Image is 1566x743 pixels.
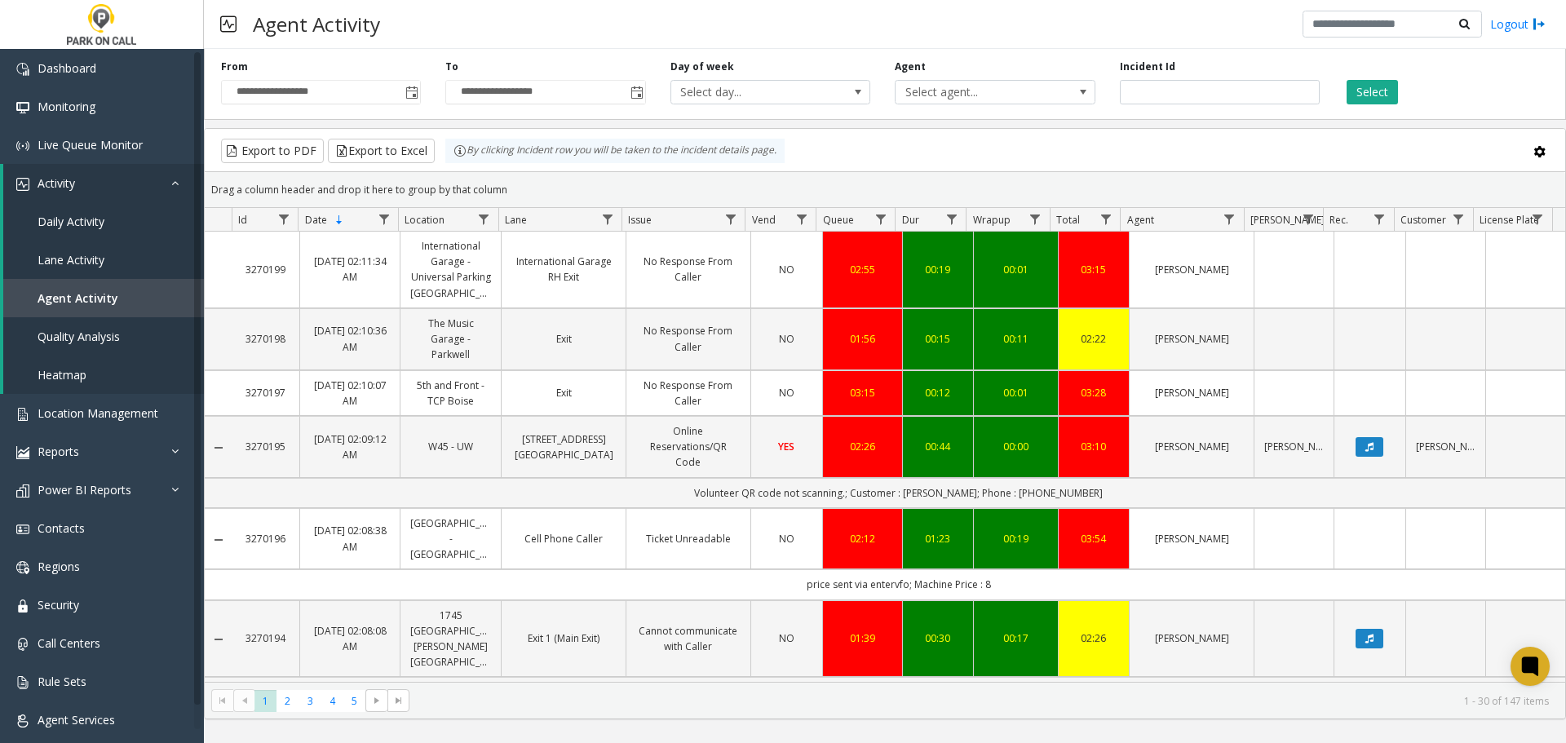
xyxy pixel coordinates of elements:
span: Total [1056,213,1080,227]
a: [DATE] 02:11:34 AM [310,254,391,285]
a: Lane Activity [3,241,204,279]
a: Exit [511,385,616,400]
button: Export to Excel [328,139,435,163]
img: 'icon' [16,599,29,613]
img: 'icon' [16,638,29,651]
span: Agent [1127,213,1154,227]
a: [DATE] 02:09:12 AM [310,431,391,462]
a: No Response From Caller [636,378,741,409]
a: 02:26 [833,439,892,454]
span: Power BI Reports [38,482,131,498]
span: Page 5 [343,690,365,712]
img: 'icon' [16,408,29,421]
div: By clicking Incident row you will be taken to the incident details page. [445,139,785,163]
a: Lane Filter Menu [596,208,618,230]
span: Live Queue Monitor [38,137,143,153]
span: Location [405,213,445,227]
td: [PERSON_NAME] only speaks Spanish, Spanish-speaking agent is unavailable for transfer. Gate vended. [232,677,1565,707]
label: Incident Id [1120,60,1175,74]
a: Agent Activity [3,279,204,317]
a: Heatmap [3,356,204,394]
span: Monitoring [38,99,95,114]
a: 03:10 [1068,439,1120,454]
span: [PERSON_NAME] [1250,213,1325,227]
a: Activity [3,164,204,202]
a: 01:39 [833,630,892,646]
img: 'icon' [16,446,29,459]
span: Date [305,213,327,227]
div: 02:22 [1068,331,1120,347]
a: Wrapup Filter Menu [1024,208,1046,230]
span: Page 3 [299,690,321,712]
a: 3270199 [241,262,290,277]
div: Drag a column header and drop it here to group by that column [205,175,1565,204]
label: Day of week [670,60,734,74]
a: No Response From Caller [636,254,741,285]
span: Toggle popup [627,81,645,104]
span: Toggle popup [402,81,420,104]
a: 03:15 [1068,262,1120,277]
span: Rec. [1329,213,1348,227]
a: 00:01 [984,262,1047,277]
span: Issue [628,213,652,227]
a: Daily Activity [3,202,204,241]
div: 00:44 [913,439,964,454]
span: Reports [38,444,79,459]
a: 01:23 [913,531,964,546]
a: Location Filter Menu [473,208,495,230]
a: Queue Filter Menu [869,208,891,230]
a: 02:55 [833,262,892,277]
a: 02:12 [833,531,892,546]
a: 00:19 [984,531,1047,546]
a: International Garage RH Exit [511,254,616,285]
span: Go to the last page [387,689,409,712]
span: Dashboard [38,60,96,76]
button: Export to PDF [221,139,324,163]
div: 01:56 [833,331,892,347]
img: 'icon' [16,139,29,153]
a: Exit 1 (Main Exit) [511,630,616,646]
kendo-pager-info: 1 - 30 of 147 items [419,694,1549,708]
a: 00:19 [913,262,964,277]
a: Online Reservations/QR Code [636,423,741,471]
a: Logout [1490,15,1546,33]
span: Activity [38,175,75,191]
a: [DATE] 02:08:08 AM [310,623,391,654]
a: Total Filter Menu [1095,208,1117,230]
img: logout [1533,15,1546,33]
a: NO [761,385,812,400]
a: 5th and Front - TCP Boise [410,378,491,409]
a: The Music Garage - Parkwell [410,316,491,363]
h3: Agent Activity [245,4,388,44]
span: Lane [505,213,527,227]
a: 03:54 [1068,531,1120,546]
span: Vend [752,213,776,227]
a: Cell Phone Caller [511,531,616,546]
a: License Plate Filter Menu [1527,208,1549,230]
a: 3270196 [241,531,290,546]
a: [PERSON_NAME] [1139,331,1244,347]
span: Select agent... [896,81,1055,104]
a: [PERSON_NAME] [1139,439,1244,454]
span: Page 1 [254,690,276,712]
a: [PERSON_NAME] [1139,385,1244,400]
a: 00:11 [984,331,1047,347]
a: Quality Analysis [3,317,204,356]
img: 'icon' [16,714,29,728]
div: 02:26 [1068,630,1120,646]
a: 03:28 [1068,385,1120,400]
label: To [445,60,458,74]
a: 3270194 [241,630,290,646]
span: YES [778,440,794,453]
a: Ticket Unreadable [636,531,741,546]
label: From [221,60,248,74]
span: Wrapup [973,213,1011,227]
